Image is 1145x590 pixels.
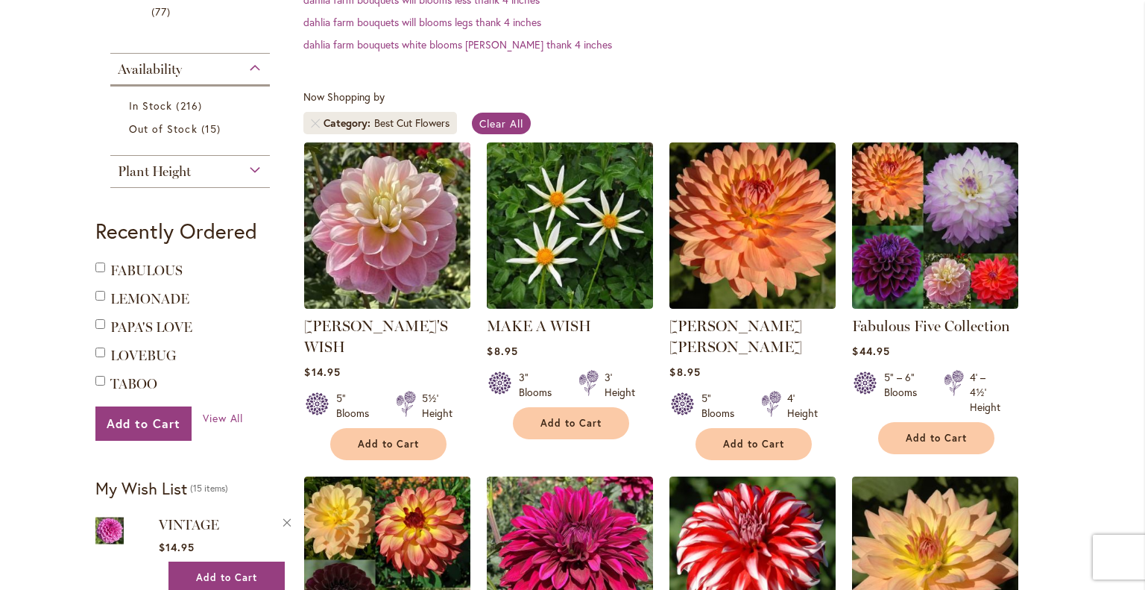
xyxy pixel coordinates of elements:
[472,113,531,134] a: Clear All
[695,428,812,460] button: Add to Cart
[203,411,244,426] a: View All
[330,428,447,460] button: Add to Cart
[513,407,629,439] button: Add to Cart
[701,391,743,421] div: 5" Blooms
[669,142,836,309] img: GABRIELLE MARIE
[95,477,187,499] strong: My Wish List
[196,571,257,584] span: Add to Cart
[151,4,174,19] span: 77
[852,298,1018,312] a: Fabulous Five Collection
[110,291,189,307] a: LEMONADE
[118,163,191,180] span: Plant Height
[479,116,523,131] span: Clear All
[669,298,836,312] a: GABRIELLE MARIE
[540,417,602,430] span: Add to Cart
[669,317,802,356] a: [PERSON_NAME] [PERSON_NAME]
[201,121,224,136] span: 15
[487,298,653,312] a: MAKE A WISH
[374,116,450,131] div: Best Cut Flowers
[190,483,228,494] span: 15 items
[303,90,385,104] span: Now Shopping by
[852,344,889,358] span: $44.95
[304,142,470,309] img: Gabbie's Wish
[159,517,219,533] a: VINTAGE
[303,15,541,29] a: dahlia farm bouquets will blooms legs thank 4 inches
[129,121,255,136] a: Out of Stock 15
[878,422,994,454] button: Add to Cart
[422,391,452,421] div: 5½' Height
[787,391,818,421] div: 4' Height
[487,142,653,309] img: MAKE A WISH
[487,344,517,358] span: $8.95
[723,438,784,451] span: Add to Cart
[95,217,257,245] strong: Recently Ordered
[487,317,591,335] a: MAKE A WISH
[304,298,470,312] a: Gabbie's Wish
[970,370,1000,415] div: 4' – 4½' Height
[358,438,419,451] span: Add to Cart
[324,116,374,131] span: Category
[669,365,700,379] span: $8.95
[203,411,244,425] span: View All
[129,122,198,136] span: Out of Stock
[129,98,255,113] a: In Stock 216
[110,348,176,364] a: LOVEBUG
[176,98,205,113] span: 216
[852,142,1018,309] img: Fabulous Five Collection
[110,263,183,279] a: FABULOUS
[336,391,378,421] div: 5" Blooms
[107,415,180,431] span: Add to Cart
[852,317,1010,335] a: Fabulous Five Collection
[110,319,192,336] a: PAPA'S LOVE
[159,540,195,554] span: $14.95
[118,61,182,78] span: Availability
[11,537,53,579] iframe: Launch Accessibility Center
[605,370,635,400] div: 3' Height
[95,514,124,547] img: VINTAGE
[906,432,967,445] span: Add to Cart
[304,365,340,379] span: $14.95
[304,317,448,356] a: [PERSON_NAME]'S WISH
[303,37,612,51] a: dahlia farm bouquets white blooms [PERSON_NAME] thank 4 inches
[884,370,926,415] div: 5" – 6" Blooms
[95,514,124,550] a: VINTAGE
[311,119,320,128] a: Remove Category Best Cut Flowers
[110,376,157,392] a: TABOO
[95,407,192,441] button: Add to Cart
[519,370,561,400] div: 3" Blooms
[129,98,172,113] span: In Stock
